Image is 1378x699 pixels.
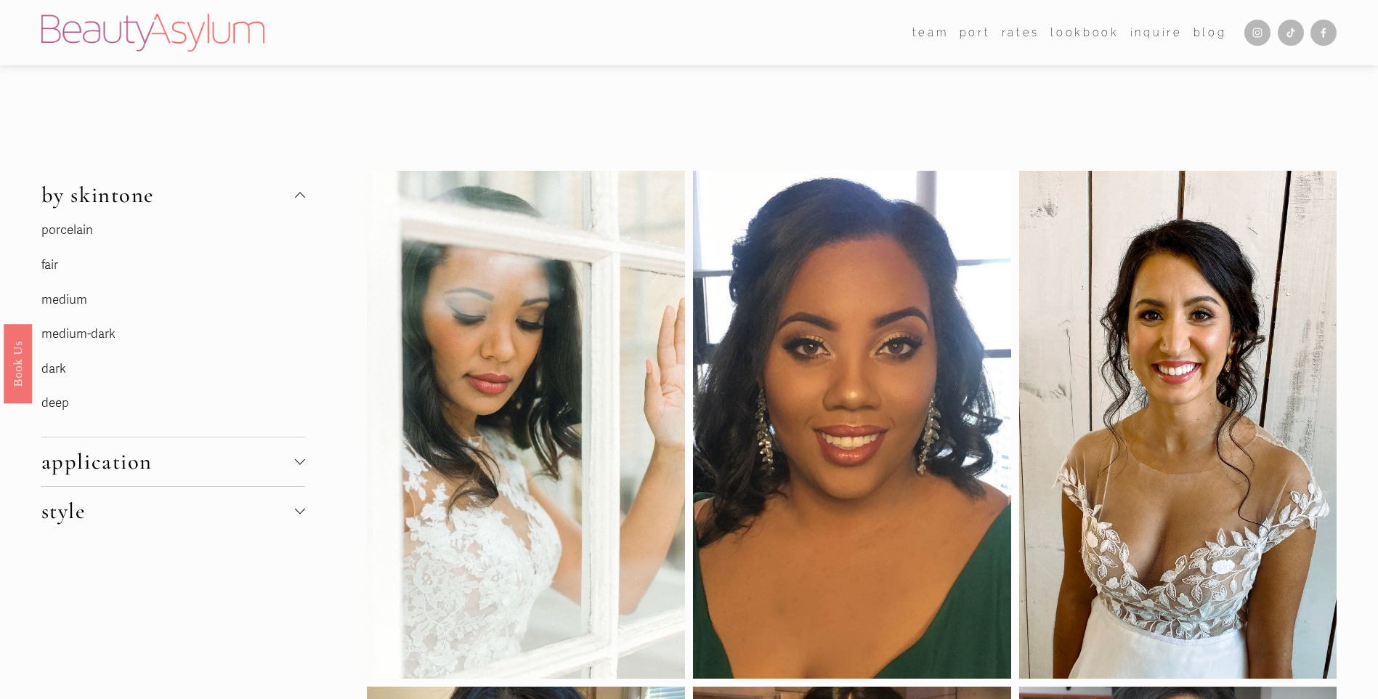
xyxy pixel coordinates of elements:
[41,14,264,52] img: Beauty Asylum | Bridal Hair &amp; Makeup Charlotte &amp; Atlanta
[41,448,295,475] span: application
[41,171,305,219] button: by skintone
[912,23,949,43] span: team
[1244,20,1270,46] a: Instagram
[1050,22,1119,43] a: Lookbook
[41,292,87,307] a: medium
[41,222,93,238] a: porcelain
[41,498,295,525] span: style
[1278,20,1304,46] a: TikTok
[1310,20,1337,46] a: Facebook
[41,361,66,376] a: dark
[1130,22,1183,43] a: Inquire
[41,257,58,272] a: fair
[41,395,69,411] a: deep
[41,487,305,536] button: style
[960,22,991,43] a: port
[1002,22,1039,43] a: Rates
[41,182,295,209] span: by skintone
[41,437,305,486] button: application
[41,326,115,342] a: medium-dark
[41,219,305,437] div: by skintone
[912,22,949,43] a: folder dropdown
[4,324,32,403] a: Book Us
[1193,22,1227,43] a: Blog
